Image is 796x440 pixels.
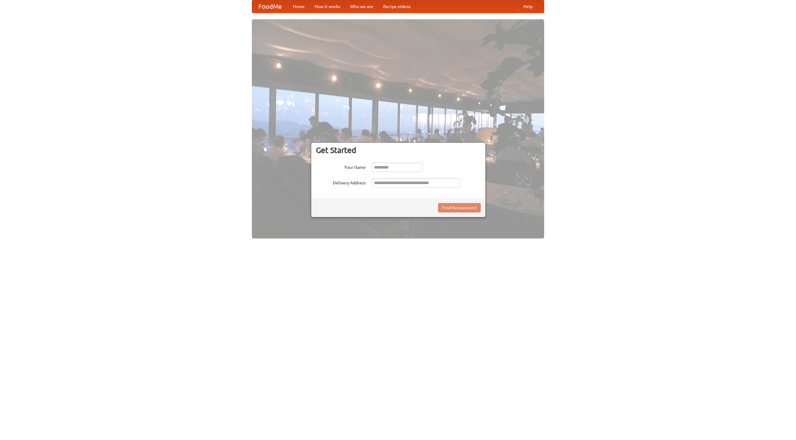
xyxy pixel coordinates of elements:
h3: Get Started [316,146,481,155]
label: Your Name [316,163,366,170]
a: How it works [310,0,345,13]
a: Home [288,0,310,13]
a: Help [518,0,538,13]
label: Delivery Address [316,178,366,186]
a: Recipe videos [378,0,415,13]
a: FoodMe [252,0,288,13]
button: Find Restaurants! [438,203,481,212]
a: Who we are [345,0,378,13]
